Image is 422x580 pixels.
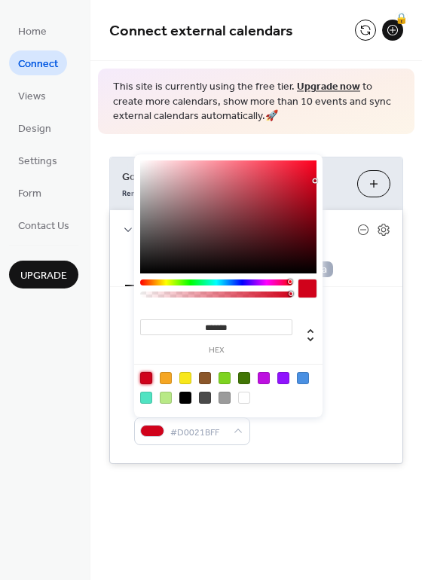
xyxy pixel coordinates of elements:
div: #8B572A [199,372,211,384]
span: Connect external calendars [109,17,293,46]
div: #9B9B9B [219,392,231,404]
div: #B8E986 [160,392,172,404]
div: #F5A623 [160,372,172,384]
a: Contact Us [9,212,78,237]
label: hex [140,346,292,355]
span: Design [18,121,51,137]
div: #D0021B [140,372,152,384]
a: Design [9,115,60,140]
span: This site is currently using the free tier. to create more calendars, show more than 10 events an... [113,80,399,124]
div: #4A90E2 [297,372,309,384]
span: Connect [18,56,58,72]
span: Home [18,24,47,40]
span: Google Calendar [122,169,345,185]
span: Upgrade [20,268,67,284]
div: #BD10E0 [258,372,270,384]
a: Upgrade now [297,77,360,97]
a: Form [9,180,50,205]
span: Settings [18,154,57,169]
div: #000000 [179,392,191,404]
span: Remove [122,188,151,198]
button: Upgrade [9,261,78,288]
a: Home [9,18,56,43]
a: Connect [9,50,67,75]
div: #417505 [238,372,250,384]
span: Views [18,89,46,105]
span: Contact Us [18,218,69,234]
span: #D0021BFF [170,424,226,440]
button: Settings [125,250,182,286]
div: #F8E71C [179,372,191,384]
div: #7ED321 [219,372,231,384]
div: #50E3C2 [140,392,152,404]
a: Views [9,83,55,108]
div: #4A4A4A [199,392,211,404]
div: #FFFFFF [238,392,250,404]
a: Settings [9,148,66,172]
div: #9013FE [277,372,289,384]
span: Form [18,186,41,202]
